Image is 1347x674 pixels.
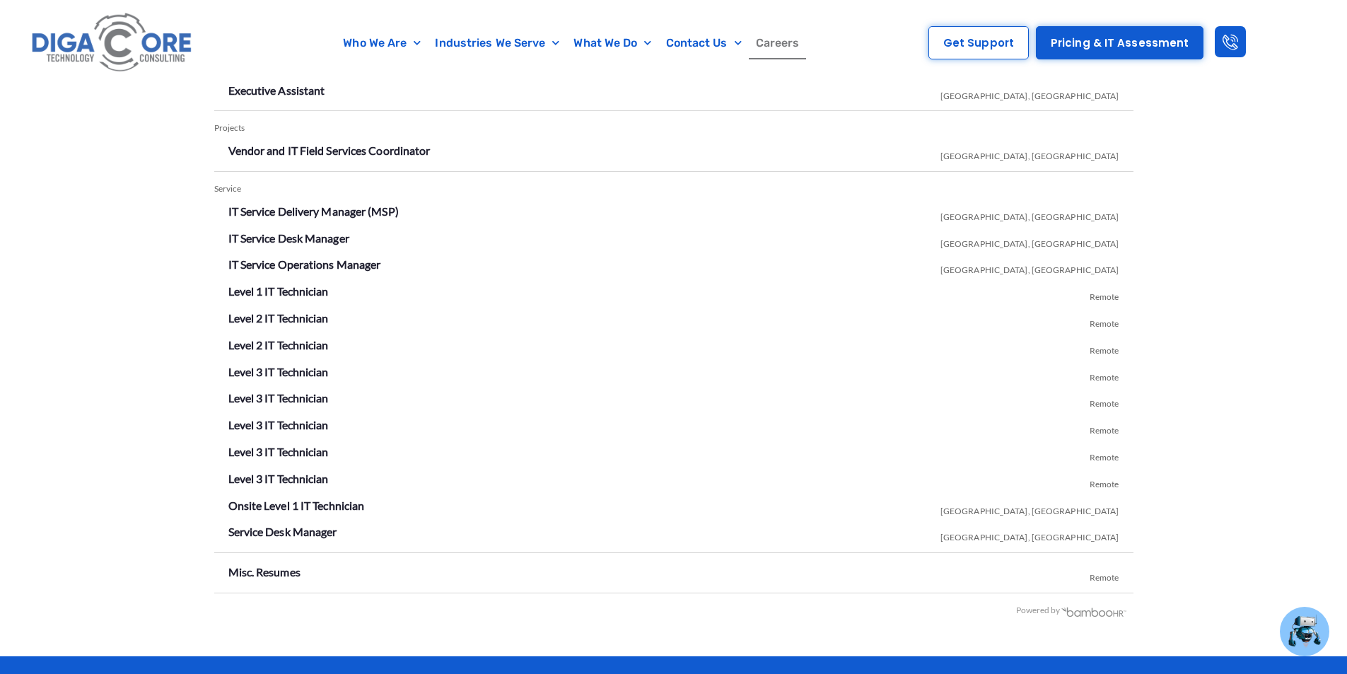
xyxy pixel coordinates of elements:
span: Remote [1090,361,1119,388]
span: [GEOGRAPHIC_DATA], [GEOGRAPHIC_DATA] [940,140,1119,167]
a: IT Service Desk Manager [228,231,349,245]
a: Level 1 IT Technician [228,284,329,298]
a: Get Support [928,26,1029,59]
a: Pricing & IT Assessment [1036,26,1203,59]
a: Vendor and IT Field Services Coordinator [228,144,431,157]
a: Level 3 IT Technician [228,365,329,378]
span: [GEOGRAPHIC_DATA], [GEOGRAPHIC_DATA] [940,521,1119,548]
a: Executive Assistant [228,83,325,97]
span: Remote [1090,468,1119,495]
span: [GEOGRAPHIC_DATA], [GEOGRAPHIC_DATA] [940,495,1119,522]
span: [GEOGRAPHIC_DATA], [GEOGRAPHIC_DATA] [940,228,1119,255]
a: IT Service Operations Manager [228,257,381,271]
a: What We Do [566,27,658,59]
span: Remote [1090,281,1119,308]
a: Level 3 IT Technician [228,472,329,485]
div: Projects [214,118,1133,139]
img: Digacore logo 1 [28,7,197,79]
span: Remote [1090,414,1119,441]
span: Remote [1090,441,1119,468]
span: [GEOGRAPHIC_DATA], [GEOGRAPHIC_DATA] [940,254,1119,281]
a: Contact Us [659,27,749,59]
div: Service [214,179,1133,199]
a: Onsite Level 1 IT Technician [228,499,365,512]
span: [GEOGRAPHIC_DATA], [GEOGRAPHIC_DATA] [940,80,1119,107]
a: Industries We Serve [428,27,566,59]
a: Level 3 IT Technician [228,418,329,431]
div: Powered by [214,600,1127,621]
a: Misc. Resumes [228,565,301,579]
span: Pricing & IT Assessment [1051,37,1189,48]
span: Remote [1090,308,1119,335]
span: Remote [1090,388,1119,414]
a: Service Desk Manager [228,525,337,538]
span: Get Support [943,37,1014,48]
span: Remote [1090,335,1119,361]
a: Level 2 IT Technician [228,338,329,351]
a: Level 3 IT Technician [228,445,329,458]
nav: Menu [265,27,878,59]
a: Level 3 IT Technician [228,391,329,405]
a: Level 2 IT Technician [228,311,329,325]
a: Careers [749,27,807,59]
a: IT Service Delivery Manager (MSP) [228,204,399,218]
a: Who We Are [336,27,428,59]
img: BambooHR - HR software [1061,605,1127,617]
span: Remote [1090,562,1119,588]
span: [GEOGRAPHIC_DATA], [GEOGRAPHIC_DATA] [940,201,1119,228]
